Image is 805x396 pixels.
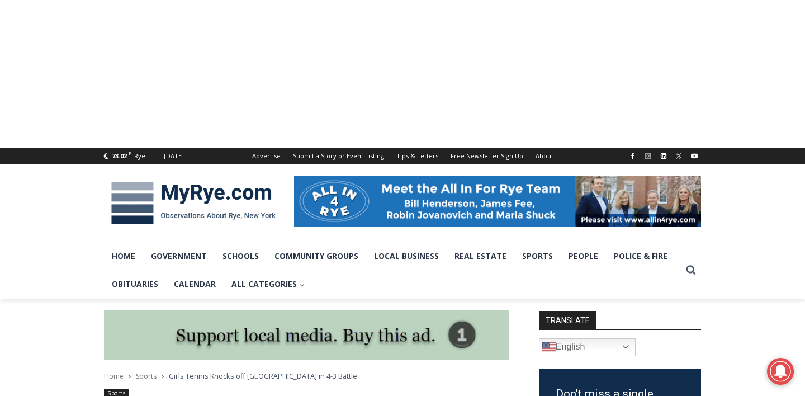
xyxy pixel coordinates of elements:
a: Free Newsletter Sign Up [444,148,529,164]
span: > [128,373,131,380]
a: About [529,148,560,164]
a: Calendar [166,270,224,298]
a: Government [143,242,215,270]
a: Linkedin [657,149,670,163]
a: English [539,338,636,356]
a: People [561,242,606,270]
span: 73.02 [112,152,127,160]
a: Instagram [641,149,655,163]
a: Local Business [366,242,447,270]
img: MyRye.com [104,174,283,232]
div: [DATE] [164,151,184,161]
nav: Breadcrumbs [104,370,509,381]
a: Facebook [626,149,640,163]
a: All Categories [224,270,312,298]
a: Submit a Story or Event Listing [287,148,390,164]
a: YouTube [688,149,701,163]
nav: Secondary Navigation [246,148,560,164]
span: > [161,373,164,380]
span: Girls Tennis Knocks off [GEOGRAPHIC_DATA] in 4-3 Battle [169,371,357,381]
a: Real Estate [447,242,514,270]
a: Home [104,242,143,270]
strong: TRANSLATE [539,311,596,329]
a: Schools [215,242,267,270]
a: Sports [514,242,561,270]
a: Obituaries [104,270,166,298]
div: Rye [134,151,145,161]
a: Police & Fire [606,242,675,270]
span: All Categories [231,278,305,290]
a: Advertise [246,148,287,164]
img: support local media, buy this ad [104,310,509,360]
a: X [672,149,685,163]
button: View Search Form [681,260,701,280]
a: Home [104,371,124,381]
a: Community Groups [267,242,366,270]
a: Sports [136,371,157,381]
img: All in for Rye [294,176,701,227]
a: Tips & Letters [390,148,444,164]
span: F [129,150,131,156]
nav: Primary Navigation [104,242,681,299]
img: en [542,341,556,354]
